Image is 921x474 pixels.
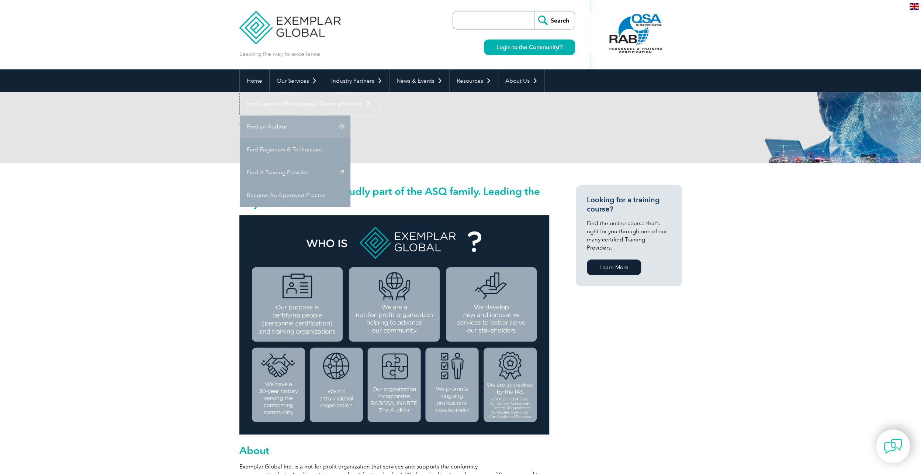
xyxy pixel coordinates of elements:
[240,115,350,138] a: Find an Auditor
[587,219,671,252] p: Find the online course that’s right for you through one of our many certified Training Providers.
[389,69,449,92] a: News & Events
[239,50,320,58] p: Leading the way to excellence
[240,138,350,161] a: Find Engineers & Technicians
[450,69,498,92] a: Resources
[324,69,389,92] a: Industry Partners
[558,45,562,49] img: open_square.png
[240,184,350,207] a: Become An Approved Proctor
[240,69,269,92] a: Home
[498,69,544,92] a: About Us
[240,161,350,184] a: Find A Training Provider
[587,260,641,275] a: Learn More
[240,92,378,115] a: Find Certified Professional / Training Provider
[910,3,919,10] img: en
[239,185,549,209] h2: Exemplar Global is proudly part of the ASQ family. Leading the way to excellence.
[239,122,549,134] h2: Who We Are
[484,39,575,55] a: Login to the Community
[534,11,575,29] input: Search
[587,195,671,214] h3: Looking for a training course?
[884,437,902,456] img: contact-chat.png
[239,444,549,456] h2: About
[270,69,324,92] a: Our Services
